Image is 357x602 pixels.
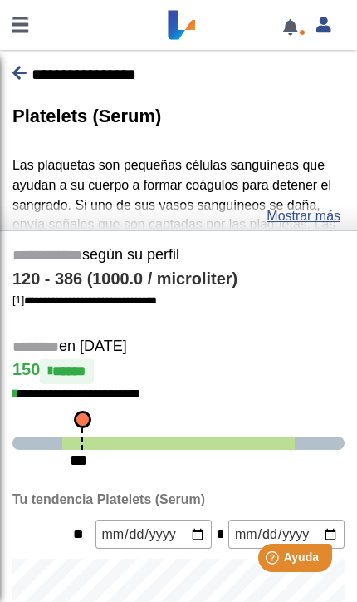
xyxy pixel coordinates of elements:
[209,537,339,584] iframe: Help widget launcher
[267,206,340,226] a: Mostrar más
[95,520,212,549] input: mm/dd/yyyy
[12,338,345,357] h5: en [DATE]
[12,155,345,434] p: Las plaquetas son pequeñas células sanguíneas que ayudan a su cuerpo a formar coágulos para deten...
[228,520,345,549] input: mm/dd/yyyy
[12,492,205,506] b: Tu tendencia Platelets (Serum)
[12,106,161,126] b: Platelets (Serum)
[12,246,345,265] h5: según su perfil
[12,359,345,384] h4: 150
[12,269,345,289] h4: 120 - 386 (1000.0 / microliter)
[12,294,157,306] a: [1]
